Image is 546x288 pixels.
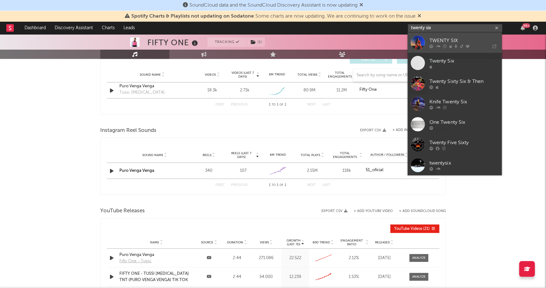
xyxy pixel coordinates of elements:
[370,153,404,157] span: Author / Followers
[272,103,276,106] span: to
[397,56,439,64] button: Official(1)
[119,22,139,34] a: Leads
[100,207,145,215] span: YouTube Releases
[297,168,328,174] div: 2.15M
[407,73,502,94] a: Twenty Sixty Six & Then
[399,209,446,213] button: + Add SoundCloud Song
[50,22,97,34] a: Discovery Assistant
[322,103,330,106] button: Last
[262,153,293,157] div: 6M Trend
[354,209,393,213] button: + Add YouTube Video
[227,241,243,244] span: Duration
[286,239,300,242] p: Growth
[131,14,416,19] span: : Some charts are now updating. We are continuing to work on the issue
[119,252,194,258] div: Puro Venga Venga
[119,83,185,90] a: Puro Venga Venga
[202,153,211,157] span: Reels
[131,14,254,19] span: Spotify Charts & Playlists not updating on Sodatone
[150,241,159,244] span: Name
[520,25,525,30] button: 99+
[359,88,403,92] a: Fifty One
[401,58,430,62] span: Official ( 1 )
[119,169,154,173] a: Puro Venga Venga
[407,94,502,114] a: Knife Twenty Six
[189,3,358,8] span: SoundCloud data and the SoundCloud Discovery Assistant is now updating
[193,168,224,174] div: 340
[353,73,420,78] input: Search by song name or URL
[227,168,259,174] div: 107
[322,183,330,187] button: Last
[240,87,249,94] div: 2.71k
[198,87,227,94] div: 18.3k
[407,53,502,73] a: Twenty Six
[429,139,499,146] div: Twenty Five Sixty
[372,274,397,280] div: [DATE]
[20,22,50,34] a: Dashboard
[225,255,249,261] div: 2:44
[272,184,276,187] span: to
[429,37,499,44] div: TWENTY SIX
[390,225,439,233] button: YouTube Videos(21)
[119,271,194,283] a: FIFTY ONE - TUSSI [MEDICAL_DATA] TNT (PURO VENGA VENGA) TIK TOK
[354,58,383,62] span: UGC ( 0 )
[231,103,248,106] button: Previous
[260,182,295,189] div: 1 1 1
[429,78,499,85] div: Twenty Sixty Six & Then
[331,168,363,174] div: 118k
[418,14,421,19] span: Dismiss
[201,241,213,244] span: Source
[225,274,249,280] div: 2:44
[407,134,502,155] a: Twenty Five Sixty
[407,114,502,134] a: One Twenty Six
[321,209,347,213] button: Export CSV
[386,128,446,132] div: + Add Instagram Reel Sound
[372,255,397,261] div: [DATE]
[429,98,499,106] div: Knife Twenty Six
[307,103,316,106] button: Next
[392,128,446,132] button: + Add Instagram Reel Sound
[359,88,377,92] strong: Fifty One
[394,227,430,231] span: ( 21 )
[407,32,502,53] a: TWENTY SIX
[522,23,530,28] div: 99 +
[119,258,153,264] a: Fifty One - Topic
[227,151,255,159] span: Reels (last 7 days)
[207,37,247,47] button: Tracking
[407,155,502,175] a: twentysix
[260,241,269,244] span: Views
[394,227,422,231] span: YouTube Videos
[327,87,356,94] div: 11.2M
[253,255,280,261] div: 271.086
[360,128,386,132] button: Export CSV
[359,3,363,8] span: Dismiss
[283,274,308,280] div: 12.239
[331,151,359,159] span: Total Engagements
[216,183,225,187] button: First
[307,183,316,187] button: Next
[247,37,265,47] button: (1)
[339,274,369,280] div: 1.53 %
[365,168,412,172] a: 51_oficial
[100,127,156,134] span: Instagram Reel Sounds
[375,241,390,244] span: Released
[231,183,248,187] button: Previous
[339,255,369,261] div: 2.12 %
[295,87,324,94] div: 80.9M
[350,56,392,64] button: UGC(0)
[429,57,499,65] div: Twenty Six
[429,118,499,126] div: One Twenty Six
[283,255,308,261] div: 22.522
[408,24,502,32] input: Search for artists
[147,37,199,48] div: FIFTY ONE
[280,184,283,187] span: of
[286,242,300,246] p: (Last 7d)
[142,153,163,157] span: Sound Name
[365,168,383,172] strong: 51_oficial
[119,90,165,96] div: Tussi, [MEDICAL_DATA]
[253,274,280,280] div: 54.000
[393,209,446,213] button: + Add SoundCloud Song
[216,103,225,106] button: First
[347,209,393,213] div: + Add YouTube Video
